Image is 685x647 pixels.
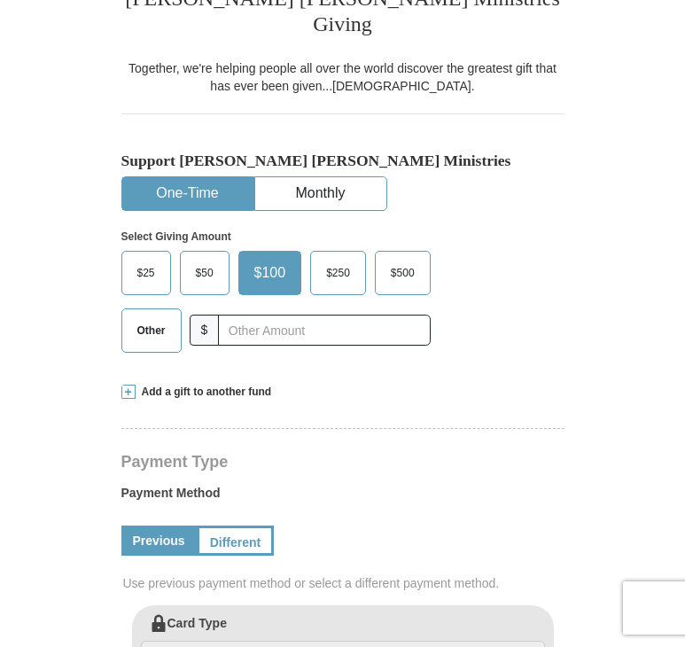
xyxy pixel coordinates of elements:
div: Together, we're helping people all over the world discover the greatest gift that has ever been g... [121,59,564,95]
h4: Payment Type [121,455,564,469]
input: Other Amount [218,315,430,346]
span: $100 [245,260,295,286]
a: Previous [121,526,197,556]
span: $50 [187,260,222,286]
label: Payment Method [121,484,564,511]
button: Monthly [255,177,386,210]
span: $250 [317,260,359,286]
span: Add a gift to another fund [136,385,272,400]
strong: Select Giving Amount [121,230,231,243]
span: $ [190,315,220,346]
span: $500 [382,260,424,286]
h5: Support [PERSON_NAME] [PERSON_NAME] Ministries [121,152,564,170]
span: Other [128,317,175,344]
span: Use previous payment method or select a different payment method. [123,574,566,592]
button: One-Time [122,177,253,210]
span: $25 [128,260,164,286]
a: Different [197,526,275,556]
